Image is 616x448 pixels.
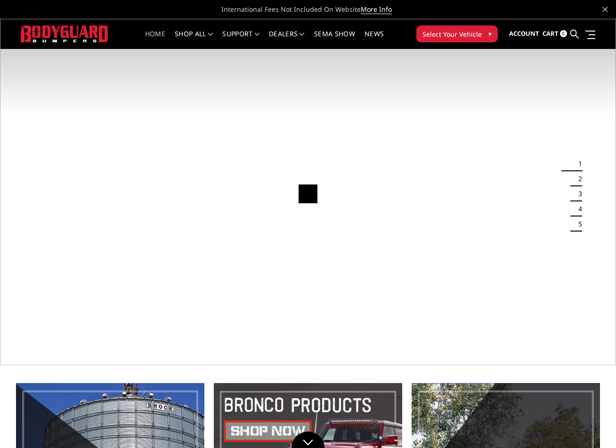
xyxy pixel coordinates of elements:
[543,29,559,38] span: Cart
[573,171,582,186] button: 2 of 5
[361,5,392,14] a: More Info
[222,31,259,49] a: Support
[573,201,582,216] button: 4 of 5
[560,30,567,37] span: 0
[269,31,305,49] a: Dealers
[365,31,384,49] a: News
[573,156,582,171] button: 1 of 5
[314,31,355,49] a: SEMA Show
[145,31,165,49] a: Home
[422,29,482,39] span: Select Your Vehicle
[416,25,498,42] button: Select Your Vehicle
[175,31,213,49] a: shop all
[573,186,582,201] button: 3 of 5
[488,29,492,39] span: ▾
[573,216,582,232] button: 5 of 5
[21,25,109,43] img: BODYGUARD BUMPERS
[509,21,539,47] a: Account
[509,29,539,38] span: Account
[543,21,567,47] a: Cart 0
